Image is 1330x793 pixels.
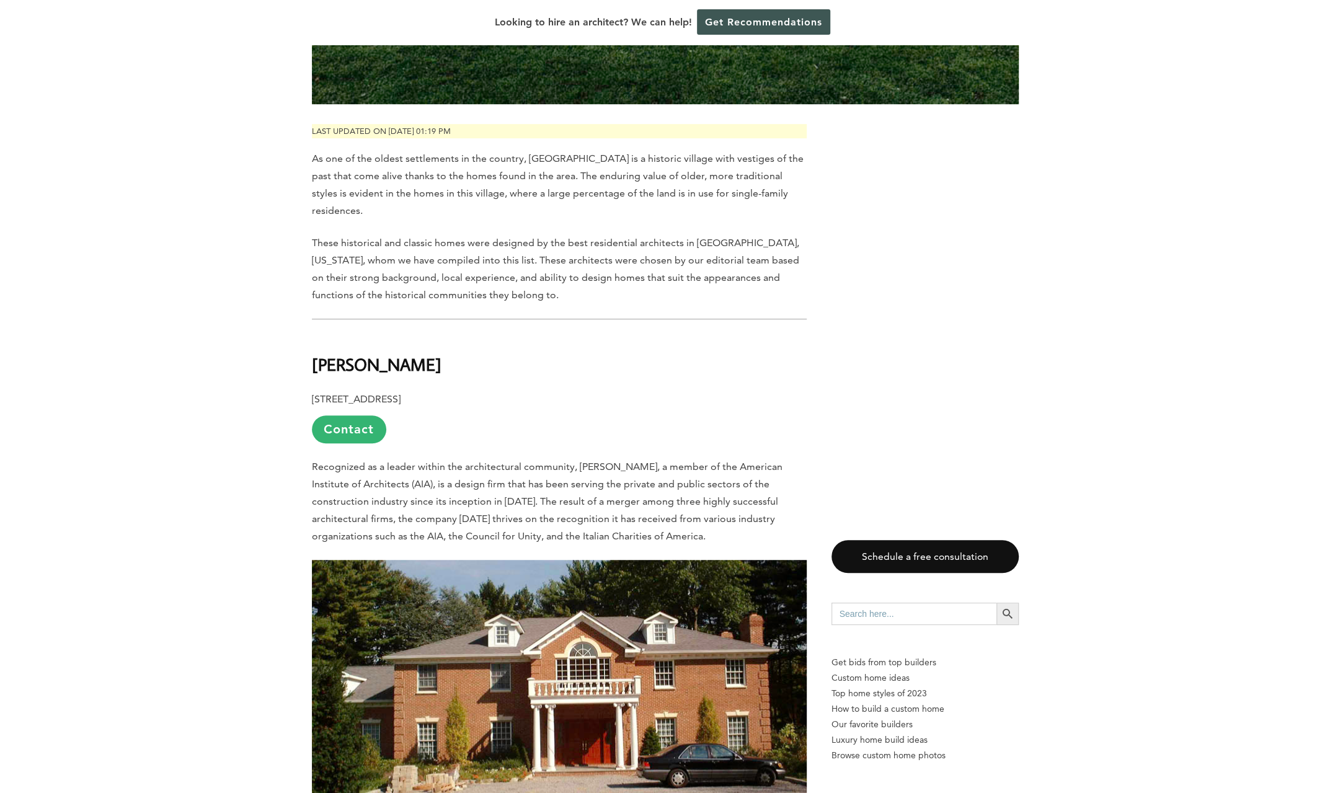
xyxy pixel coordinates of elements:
a: Browse custom home photos [831,748,1019,763]
b: [PERSON_NAME] [312,353,441,375]
span: Recognized as a leader within the architectural community, [PERSON_NAME], a member of the America... [312,461,782,542]
b: [STREET_ADDRESS] [312,393,401,405]
p: Get bids from top builders [831,655,1019,670]
a: Contact [312,415,386,443]
input: Search here... [831,603,996,625]
a: Custom home ideas [831,670,1019,686]
svg: Search [1001,607,1014,621]
a: How to build a custom home [831,701,1019,717]
a: Luxury home build ideas [831,732,1019,748]
iframe: Drift Widget Chat Controller [1092,704,1315,778]
a: Get Recommendations [697,9,830,35]
a: Our favorite builders [831,717,1019,732]
span: These historical and classic homes were designed by the best residential architects in [GEOGRAPHI... [312,237,799,301]
span: As one of the oldest settlements in the country, [GEOGRAPHIC_DATA] is a historic village with ves... [312,153,804,216]
p: Last updated on [DATE] 01:19 pm [312,124,807,138]
a: Schedule a free consultation [831,540,1019,573]
a: Top home styles of 2023 [831,686,1019,701]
